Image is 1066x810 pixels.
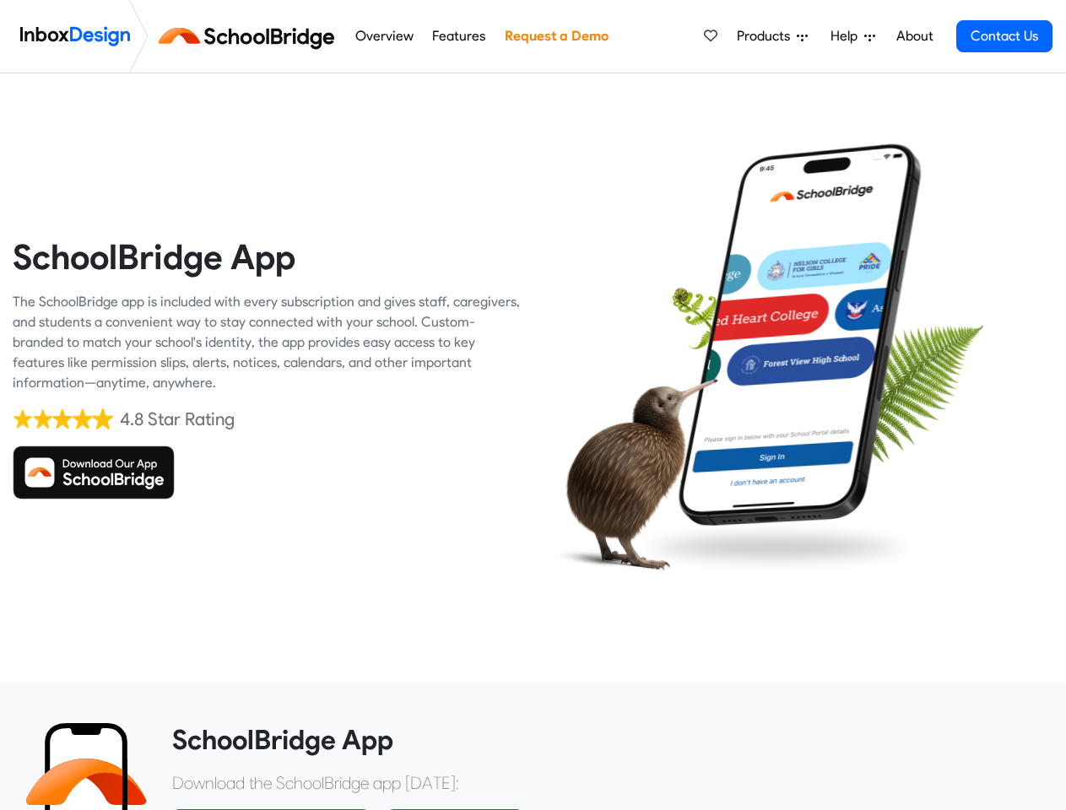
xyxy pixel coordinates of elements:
img: Download SchoolBridge App [13,445,175,499]
a: Request a Demo [500,19,613,53]
span: Products [737,26,797,46]
heading: SchoolBridge App [172,723,1041,757]
div: The SchoolBridge app is included with every subscription and gives staff, caregivers, and student... [13,292,521,393]
img: kiwi_bird.png [546,364,718,585]
a: About [891,19,938,53]
span: Help [831,26,864,46]
a: Help [824,19,882,53]
img: phone.png [666,143,933,526]
a: Contact Us [956,20,1052,52]
a: Overview [350,19,418,53]
heading: SchoolBridge App [13,235,521,278]
a: Features [428,19,490,53]
img: shadow.png [632,516,920,578]
div: 4.8 Star Rating [120,407,235,432]
a: Products [730,19,814,53]
img: schoolbridge logo [155,16,345,57]
p: Download the SchoolBridge app [DATE]: [172,770,1041,796]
